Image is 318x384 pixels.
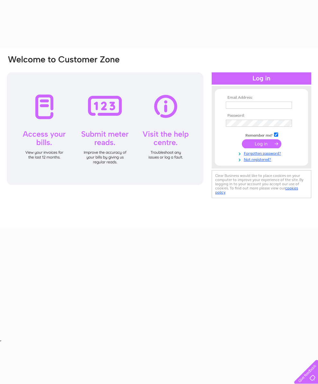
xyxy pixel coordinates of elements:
[242,139,281,148] input: Submit
[226,150,299,156] a: Forgotten password?
[212,170,311,198] div: Clear Business would like to place cookies on your computer to improve your experience of the sit...
[226,156,299,162] a: Not registered?
[215,186,298,195] a: cookies policy
[224,114,299,118] th: Password:
[224,96,299,100] th: Email Address:
[224,132,299,138] td: Remember me?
